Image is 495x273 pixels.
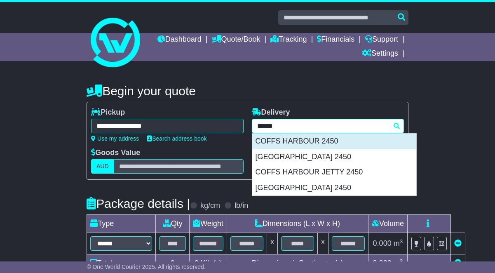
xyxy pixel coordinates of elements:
label: Goods Value [91,148,140,158]
span: © One World Courier 2025. All rights reserved. [87,264,206,270]
span: 0 [195,259,199,267]
td: Qty [156,215,190,233]
a: Financials [317,33,354,47]
sup: 3 [400,258,403,264]
label: kg/cm [200,201,220,210]
a: Dashboard [157,33,202,47]
a: Support [365,33,398,47]
span: m [394,259,403,267]
td: Volume [368,215,407,233]
a: Remove this item [454,239,462,247]
label: lb/in [235,201,248,210]
div: COFFS HARBOUR JETTY 2450 [252,165,416,180]
label: AUD [91,159,114,174]
td: Type [87,215,156,233]
td: Dimensions in Centimetre(s) [227,254,368,273]
a: Search address book [147,135,206,142]
span: 0.000 [373,239,392,247]
label: Pickup [91,108,125,117]
sup: 3 [400,238,403,245]
td: 0 [156,254,190,273]
span: 0.000 [373,259,392,267]
h4: Begin your quote [87,84,408,98]
div: [GEOGRAPHIC_DATA] 2450 [252,149,416,165]
a: Tracking [270,33,307,47]
a: Use my address [91,135,139,142]
td: x [317,233,328,254]
span: m [394,239,403,247]
typeahead: Please provide city [252,119,404,133]
h4: Package details | [87,197,190,210]
a: Quote/Book [212,33,260,47]
td: Kilo(s) [190,254,227,273]
label: Delivery [252,108,290,117]
a: Settings [362,47,398,61]
td: Dimensions (L x W x H) [227,215,368,233]
td: x [267,233,277,254]
td: Total [87,254,156,273]
a: Add new item [454,259,462,267]
div: COFFS HARBOUR 2450 [252,134,416,149]
td: Weight [190,215,227,233]
div: [GEOGRAPHIC_DATA] 2450 [252,180,416,196]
